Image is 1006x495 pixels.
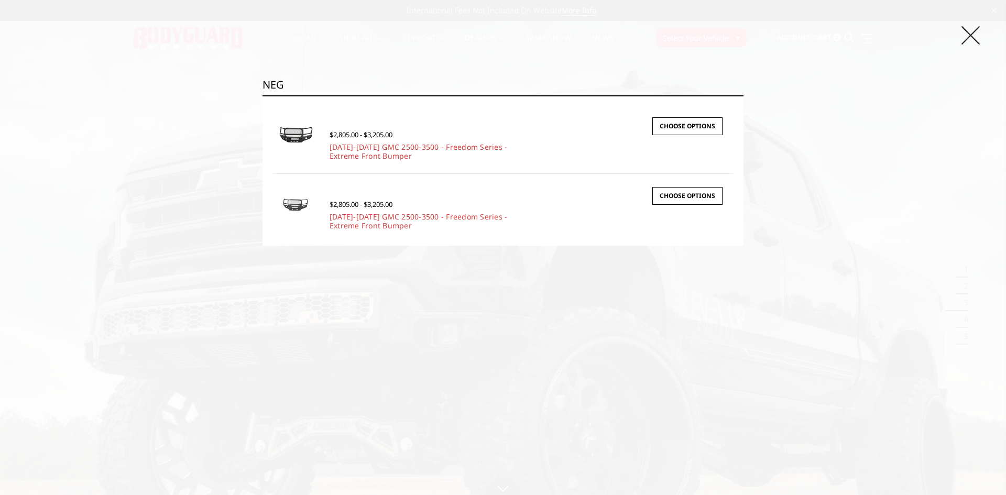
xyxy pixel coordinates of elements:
[954,445,1006,495] iframe: Chat Widget
[652,117,723,135] a: Choose Options
[273,112,319,158] a: 2024-2025 GMC 2500-3500 - Freedom Series - Extreme Front Bumper 2024-2025 GMC 2500-3500 - Freedom...
[273,182,319,228] a: 2020-2023 GMC 2500-3500 - Freedom Series - Extreme Front Bumper 2020-2023 GMC 2500-3500 - Freedom...
[652,187,723,205] a: Choose Options
[330,142,508,161] a: [DATE]-[DATE] GMC 2500-3500 - Freedom Series - Extreme Front Bumper
[263,74,743,95] input: Search the store
[330,212,508,230] a: [DATE]-[DATE] GMC 2500-3500 - Freedom Series - Extreme Front Bumper
[330,200,392,209] span: $2,805.00 - $3,205.00
[330,130,392,139] span: $2,805.00 - $3,205.00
